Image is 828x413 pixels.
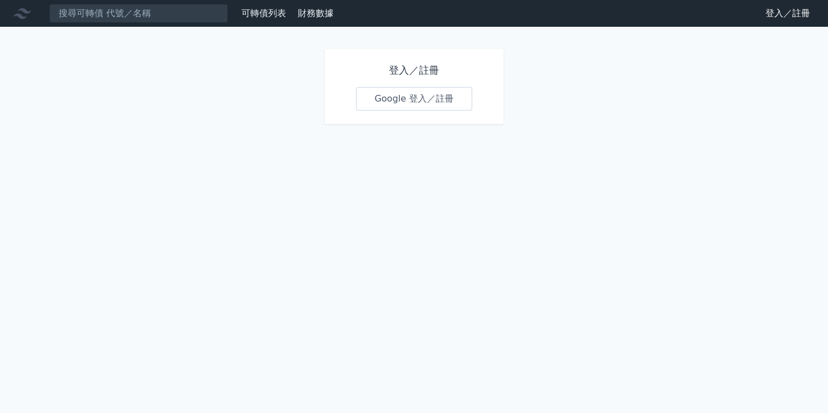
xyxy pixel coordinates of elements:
a: 財務數據 [298,8,334,18]
a: 登入／註冊 [756,4,819,22]
h1: 登入／註冊 [356,63,472,78]
a: 可轉債列表 [241,8,286,18]
input: 搜尋可轉債 代號／名稱 [49,4,228,23]
a: Google 登入／註冊 [356,87,472,111]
